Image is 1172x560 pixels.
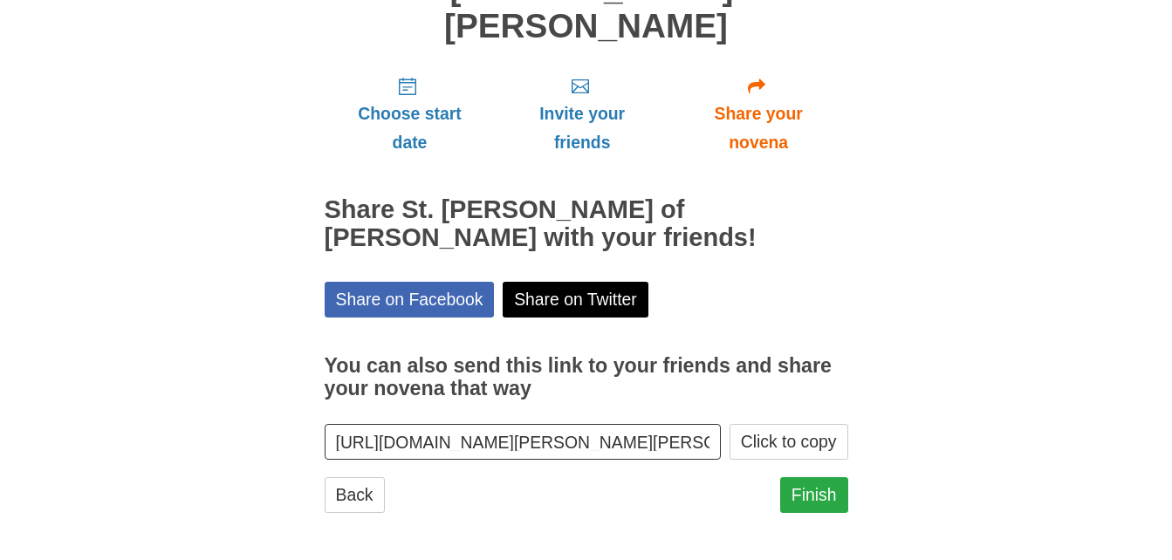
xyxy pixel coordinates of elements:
[342,99,478,157] span: Choose start date
[730,424,848,460] button: Click to copy
[325,282,495,318] a: Share on Facebook
[495,62,668,166] a: Invite your friends
[512,99,651,157] span: Invite your friends
[687,99,831,157] span: Share your novena
[325,355,848,400] h3: You can also send this link to your friends and share your novena that way
[503,282,648,318] a: Share on Twitter
[325,196,848,252] h2: Share St. [PERSON_NAME] of [PERSON_NAME] with your friends!
[669,62,848,166] a: Share your novena
[325,477,385,513] a: Back
[780,477,848,513] a: Finish
[325,62,496,166] a: Choose start date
